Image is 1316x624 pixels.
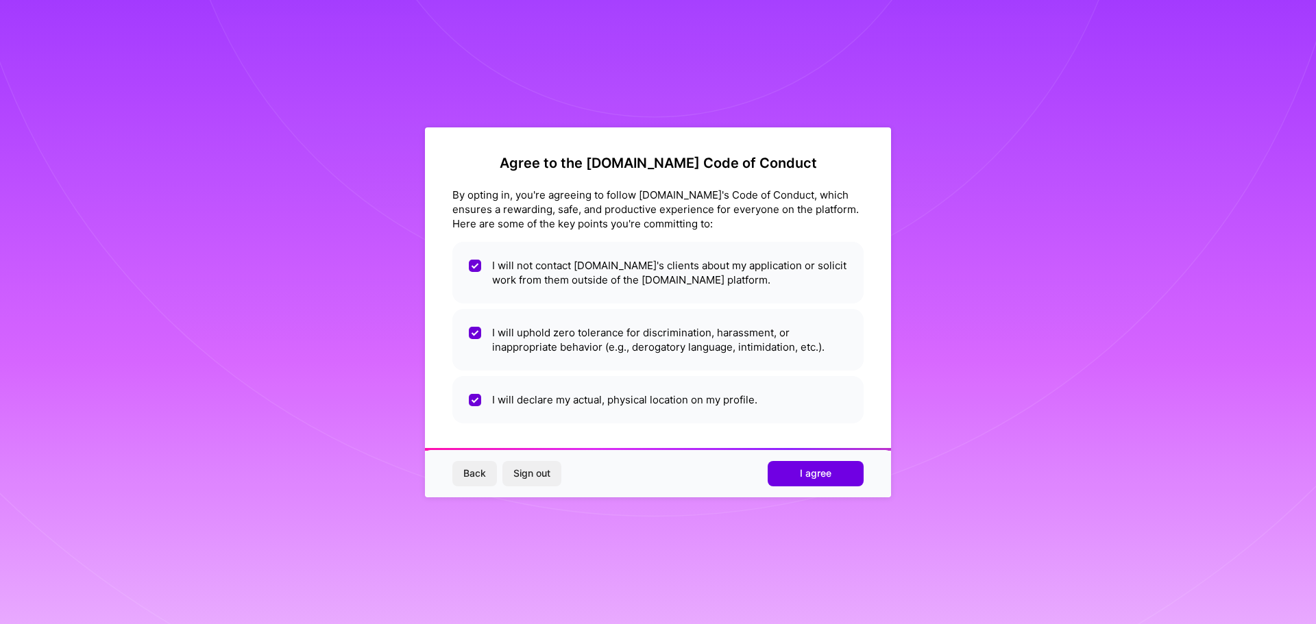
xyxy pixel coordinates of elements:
li: I will not contact [DOMAIN_NAME]'s clients about my application or solicit work from them outside... [452,242,864,303]
span: Sign out [513,466,550,480]
span: I agree [800,466,831,480]
button: Sign out [502,461,561,486]
button: I agree [768,461,864,486]
li: I will declare my actual, physical location on my profile. [452,376,864,423]
h2: Agree to the [DOMAIN_NAME] Code of Conduct [452,155,864,171]
div: By opting in, you're agreeing to follow [DOMAIN_NAME]'s Code of Conduct, which ensures a rewardin... [452,188,864,231]
li: I will uphold zero tolerance for discrimination, harassment, or inappropriate behavior (e.g., der... [452,309,864,371]
button: Back [452,461,497,486]
span: Back [463,466,486,480]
